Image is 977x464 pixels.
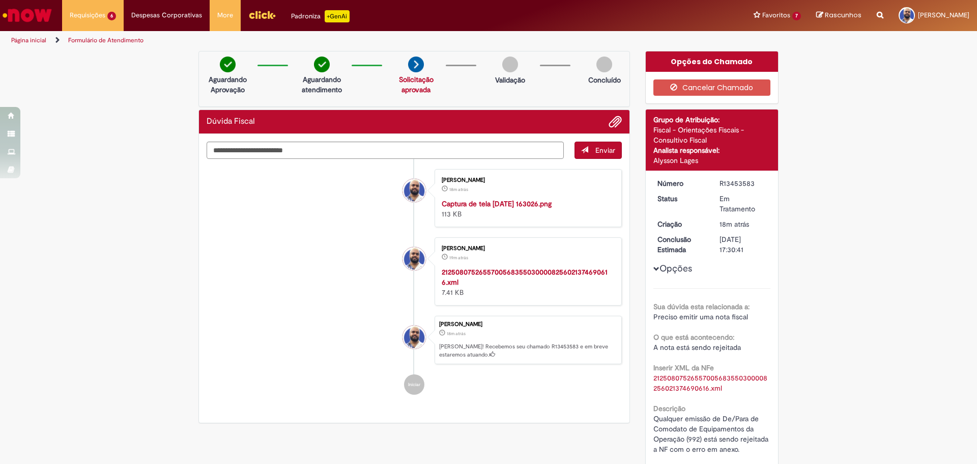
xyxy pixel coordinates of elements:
div: Alysson Lages [653,155,771,166]
span: Favoritos [762,10,790,20]
a: 21250807526557005683550300008256021374690616.xml [442,267,608,287]
p: Concluído [588,75,621,85]
time: 27/08/2025 16:30:38 [720,220,749,229]
div: [PERSON_NAME] [442,245,611,252]
img: ServiceNow [1,5,53,25]
time: 27/08/2025 16:29:32 [449,255,468,261]
div: Ricardo Wagner Queiroz Carvalho [403,247,426,270]
dt: Conclusão Estimada [650,234,712,255]
div: 7.41 KB [442,267,611,297]
img: check-circle-green.png [220,57,236,72]
img: arrow-next.png [408,57,424,72]
span: Enviar [595,146,615,155]
div: Analista responsável: [653,145,771,155]
a: Página inicial [11,36,46,44]
a: Rascunhos [816,11,861,20]
textarea: Digite sua mensagem aqui... [207,142,564,159]
p: [PERSON_NAME]! Recebemos seu chamado R13453583 e em breve estaremos atuando. [439,343,616,359]
div: Grupo de Atribuição: [653,115,771,125]
h2: Dúvida Fiscal Histórico de tíquete [207,117,255,126]
button: Enviar [574,142,622,159]
dt: Criação [650,219,712,229]
img: img-circle-grey.png [596,57,612,72]
b: Descrição [653,404,685,413]
div: Padroniza [291,10,350,22]
time: 27/08/2025 16:30:38 [447,331,466,337]
b: Inserir XML da NFe [653,363,714,372]
span: More [217,10,233,20]
dt: Status [650,194,712,204]
div: [DATE] 17:30:41 [720,234,767,255]
div: Fiscal - Orientações Fiscais - Consultivo Fiscal [653,125,771,145]
div: 113 KB [442,199,611,219]
div: R13453583 [720,178,767,188]
span: A nota está sendo rejeitada [653,343,741,352]
a: Captura de tela [DATE] 163026.png [442,199,552,208]
img: click_logo_yellow_360x200.png [248,7,276,22]
b: Sua dúvida esta relacionada a: [653,302,750,311]
span: 6 [107,12,116,20]
span: Preciso emitir uma nota fiscal [653,312,748,321]
span: 18m atrás [449,186,468,193]
span: 7 [792,12,801,20]
img: img-circle-grey.png [502,57,518,72]
p: +GenAi [325,10,350,22]
p: Aguardando Aprovação [203,74,252,95]
span: Despesas Corporativas [131,10,202,20]
li: Ricardo Wagner Queiroz Carvalho [207,316,622,365]
div: Em Tratamento [720,194,767,214]
ul: Histórico de tíquete [207,159,622,405]
img: check-circle-green.png [314,57,330,72]
div: [PERSON_NAME] [442,177,611,183]
div: Ricardo Wagner Queiroz Carvalho [403,325,426,349]
a: Solicitação aprovada [399,75,434,94]
a: Download de 21250807526557005683550300008256021374690616.xml [653,373,767,393]
div: 27/08/2025 16:30:38 [720,219,767,229]
span: 19m atrás [449,255,468,261]
a: Formulário de Atendimento [68,36,143,44]
span: Requisições [70,10,105,20]
span: Rascunhos [825,10,861,20]
span: 18m atrás [720,220,749,229]
ul: Trilhas de página [8,31,644,50]
p: Aguardando atendimento [297,74,347,95]
b: O que está acontecendo: [653,333,734,342]
div: Opções do Chamado [646,51,779,72]
dt: Número [650,178,712,188]
span: 18m atrás [447,331,466,337]
p: Validação [495,75,525,85]
button: Adicionar anexos [609,115,622,128]
div: Ricardo Wagner Queiroz Carvalho [403,179,426,202]
div: [PERSON_NAME] [439,321,616,327]
button: Cancelar Chamado [653,79,771,96]
span: [PERSON_NAME] [918,11,969,19]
